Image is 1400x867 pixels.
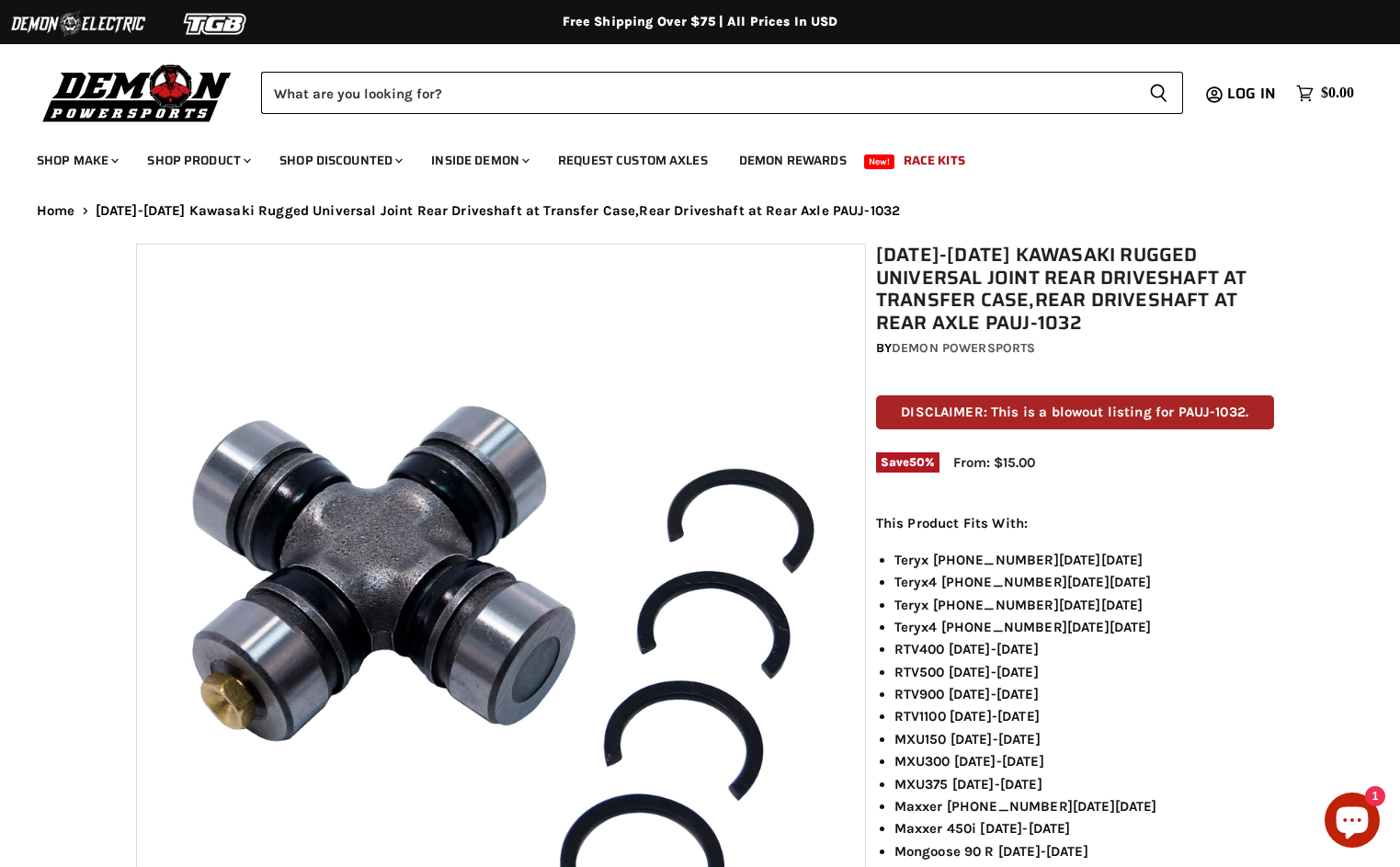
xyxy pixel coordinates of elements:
[417,142,541,179] a: Inside Demon
[894,795,1274,817] li: Maxxer [PHONE_NUMBER][DATE][DATE]
[544,142,722,179] a: Request Custom Axles
[894,773,1274,795] li: MXU375 [DATE]-[DATE]
[147,6,285,41] img: TGB Logo 2
[909,455,925,469] span: 50
[37,203,75,219] a: Home
[1319,793,1385,852] inbox-online-store-chat: Shopify online store chat
[894,705,1274,727] li: RTV1100 [DATE]-[DATE]
[725,142,860,179] a: Demon Rewards
[876,338,1274,359] div: by
[894,683,1274,705] li: RTV900 [DATE]-[DATE]
[894,750,1274,772] li: MXU300 [DATE]-[DATE]
[864,154,895,169] span: New!
[23,134,1349,179] ul: Main menu
[890,142,979,179] a: Race Kits
[261,72,1134,114] input: Search
[894,638,1274,660] li: RTV400 [DATE]-[DATE]
[876,244,1274,335] h1: [DATE]-[DATE] Kawasaki Rugged Universal Joint Rear Driveshaft at Transfer Case,Rear Driveshaft at...
[894,728,1274,750] li: MXU150 [DATE]-[DATE]
[894,817,1274,839] li: Maxxer 450i [DATE]-[DATE]
[1134,72,1183,114] button: Search
[894,840,1274,862] li: Mongoose 90 R [DATE]-[DATE]
[894,616,1274,638] li: Teryx4 [PHONE_NUMBER][DATE][DATE]
[894,549,1274,571] li: Teryx [PHONE_NUMBER][DATE][DATE]
[1287,80,1363,107] a: $0.00
[892,340,1035,356] a: Demon Powersports
[894,661,1274,683] li: RTV500 [DATE]-[DATE]
[876,512,1274,534] p: This Product Fits With:
[953,454,1035,471] span: From: $15.00
[96,203,901,219] span: [DATE]-[DATE] Kawasaki Rugged Universal Joint Rear Driveshaft at Transfer Case,Rear Driveshaft at...
[1219,86,1287,102] a: Log in
[876,395,1274,429] p: DISCLAIMER: This is a blowout listing for PAUJ-1032.
[1321,85,1354,102] span: $0.00
[261,72,1183,114] form: Product
[876,452,939,473] span: Save %
[9,6,147,41] img: Demon Electric Logo 2
[37,60,238,125] img: Demon Powersports
[23,142,130,179] a: Shop Make
[894,594,1274,616] li: Teryx [PHONE_NUMBER][DATE][DATE]
[894,571,1274,593] li: Teryx4 [PHONE_NUMBER][DATE][DATE]
[266,142,414,179] a: Shop Discounted
[1227,82,1276,105] span: Log in
[133,142,262,179] a: Shop Product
